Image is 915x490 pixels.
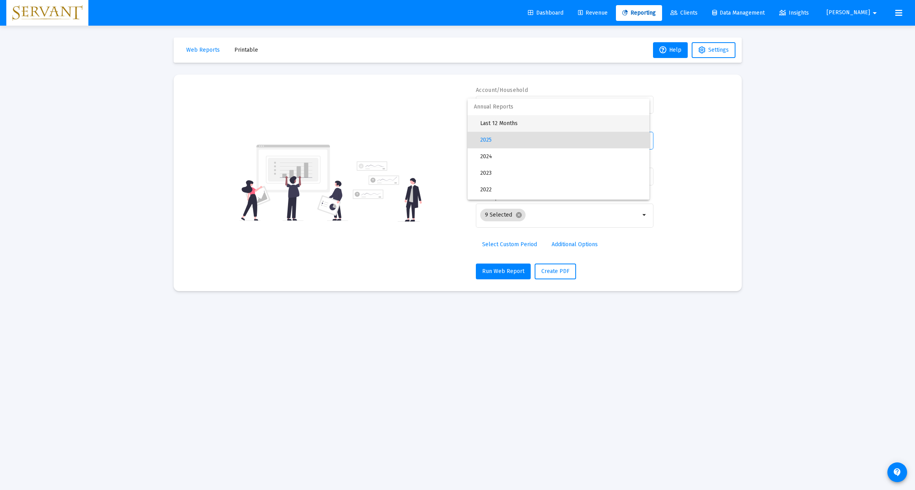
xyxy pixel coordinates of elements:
[480,115,643,132] span: Last 12 Months
[468,99,649,115] span: Annual Reports
[480,181,643,198] span: 2022
[480,198,643,215] span: 2021
[480,165,643,181] span: 2023
[480,148,643,165] span: 2024
[480,132,643,148] span: 2025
